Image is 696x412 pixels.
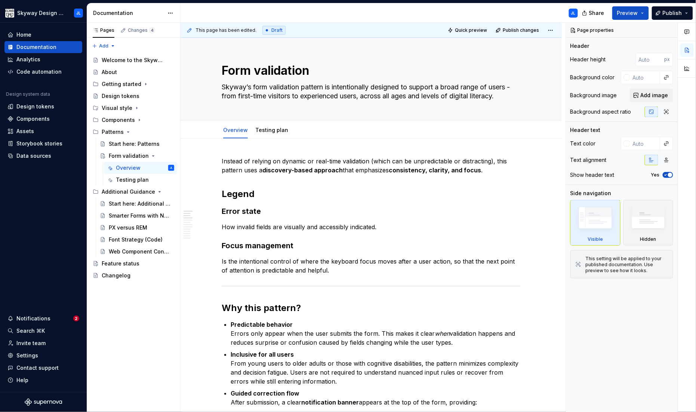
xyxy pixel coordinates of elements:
[97,222,177,234] a: PX versus REM
[570,74,615,81] div: Background color
[97,210,177,222] a: Smarter Forms with Native Validation APIs
[455,27,487,33] span: Quick preview
[231,321,293,328] strong: Predictable behavior
[109,248,170,255] div: Web Component Console Errors
[4,350,82,362] a: Settings
[222,222,521,231] p: How invalid fields are visually and accessibly indicated.
[389,166,481,174] strong: consistency, clarity, and focus
[16,43,56,51] div: Documentation
[663,9,682,17] span: Publish
[16,56,40,63] div: Analytics
[636,53,665,66] input: Auto
[640,236,656,242] div: Hidden
[97,234,177,246] a: Font Strategy (Code)
[104,162,177,174] a: OverviewJL
[16,376,28,384] div: Help
[612,6,649,20] button: Preview
[446,25,490,36] button: Quick preview
[617,9,638,17] span: Preview
[109,200,170,207] div: Start here: Additional Guidance
[170,164,173,172] div: JL
[231,351,294,358] strong: Inclusive for all users
[570,126,601,134] div: Header text
[222,157,521,175] p: Instead of relying on dynamic or real-time validation (which can be unpredictable or distracting)...
[665,56,670,62] p: px
[570,156,607,164] div: Text alignment
[109,236,163,243] div: Font Strategy (Code)
[90,258,177,270] a: Feature status
[102,92,139,100] div: Design tokens
[97,150,177,162] a: Form validation
[90,126,177,138] div: Patterns
[571,10,576,16] div: JL
[231,389,521,407] p: After submission, a clear appears at the top of the form, providing:
[630,71,660,84] input: Auto
[220,122,251,138] div: Overview
[231,390,299,397] strong: Guided correction flow
[102,56,163,64] div: Welcome to the Skyway Design System!
[109,212,170,219] div: Smarter Forms with Native Validation APIs
[16,31,31,39] div: Home
[149,27,155,33] span: 4
[570,56,606,63] div: Header height
[231,320,521,347] p: Errors only appear when the user submits the form. This makes it clear validation happens and red...
[5,9,14,18] img: 7d2f9795-fa08-4624-9490-5a3f7218a56a.png
[16,115,50,123] div: Components
[16,364,59,372] div: Contact support
[97,246,177,258] a: Web Component Console Errors
[271,27,283,33] span: Draft
[4,113,82,125] a: Components
[102,68,117,76] div: About
[25,399,62,406] svg: Supernova Logo
[623,200,674,246] div: Hidden
[255,127,288,133] a: Testing plan
[493,25,542,36] button: Publish changes
[102,128,124,136] div: Patterns
[16,315,50,322] div: Notifications
[231,350,521,386] p: From young users to older adults or those with cognitive disabilities, the pattern minimizes comp...
[301,399,359,406] strong: notification banner
[90,54,177,282] div: Page tree
[90,270,177,282] a: Changelog
[4,362,82,374] button: Contact support
[102,104,132,112] div: Visual style
[570,200,620,246] div: Visible
[90,90,177,102] a: Design tokens
[97,198,177,210] a: Start here: Additional Guidance
[252,122,291,138] div: Testing plan
[109,224,147,231] div: PX versus REM
[641,92,668,99] span: Add image
[90,54,177,66] a: Welcome to the Skyway Design System!
[195,27,256,33] span: This page has been edited.
[90,66,177,78] a: About
[16,103,54,110] div: Design tokens
[4,374,82,386] button: Help
[16,339,46,347] div: Invite team
[16,140,62,147] div: Storybook stories
[109,152,149,160] div: Form validation
[220,81,519,102] textarea: Skyway’s form validation pattern is intentionally designed to support a broad range of users - fr...
[4,41,82,53] a: Documentation
[90,186,177,198] div: Additional Guidance
[220,62,519,80] textarea: Form validation
[588,236,603,242] div: Visible
[4,313,82,325] button: Notifications2
[651,172,660,178] label: Yes
[630,137,660,150] input: Auto
[4,53,82,65] a: Analytics
[102,188,155,196] div: Additional Guidance
[90,114,177,126] div: Components
[570,140,596,147] div: Text color
[4,101,82,113] a: Design tokens
[16,352,38,359] div: Settings
[93,9,164,17] div: Documentation
[4,337,82,349] a: Invite team
[4,138,82,150] a: Storybook stories
[90,41,118,51] button: Add
[570,171,615,179] div: Show header text
[116,164,141,172] div: Overview
[222,188,521,200] h2: Legend
[570,190,612,197] div: Side navigation
[104,174,177,186] a: Testing plan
